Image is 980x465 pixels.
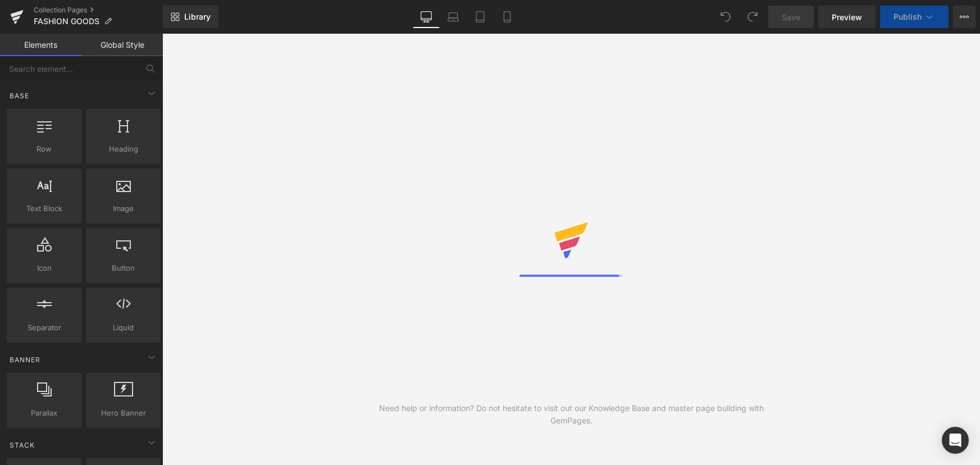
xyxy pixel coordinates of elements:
button: Publish [880,6,949,28]
div: Need help or information? Do not hesitate to visit out our Knowledge Base and master page buildin... [367,402,776,427]
span: Button [89,262,157,274]
span: Text Block [10,203,78,215]
span: Publish [894,12,922,21]
span: Parallax [10,407,78,419]
span: Icon [10,262,78,274]
a: Mobile [494,6,521,28]
button: More [953,6,976,28]
a: New Library [163,6,218,28]
span: Image [89,203,157,215]
span: Heading [89,143,157,155]
a: Preview [818,6,876,28]
span: Stack [8,440,36,450]
div: Open Intercom Messenger [942,427,969,454]
a: Global Style [81,34,163,56]
span: Row [10,143,78,155]
button: Undo [714,6,737,28]
span: Preview [832,11,862,23]
span: Base [8,90,30,101]
a: Laptop [440,6,467,28]
a: Desktop [413,6,440,28]
span: Library [184,12,211,22]
span: Save [782,11,800,23]
button: Redo [741,6,764,28]
span: FASHION GOODS [34,17,99,26]
a: Collection Pages [34,6,163,15]
span: Liquid [89,322,157,334]
span: Hero Banner [89,407,157,419]
span: Banner [8,354,42,365]
span: Separator [10,322,78,334]
a: Tablet [467,6,494,28]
